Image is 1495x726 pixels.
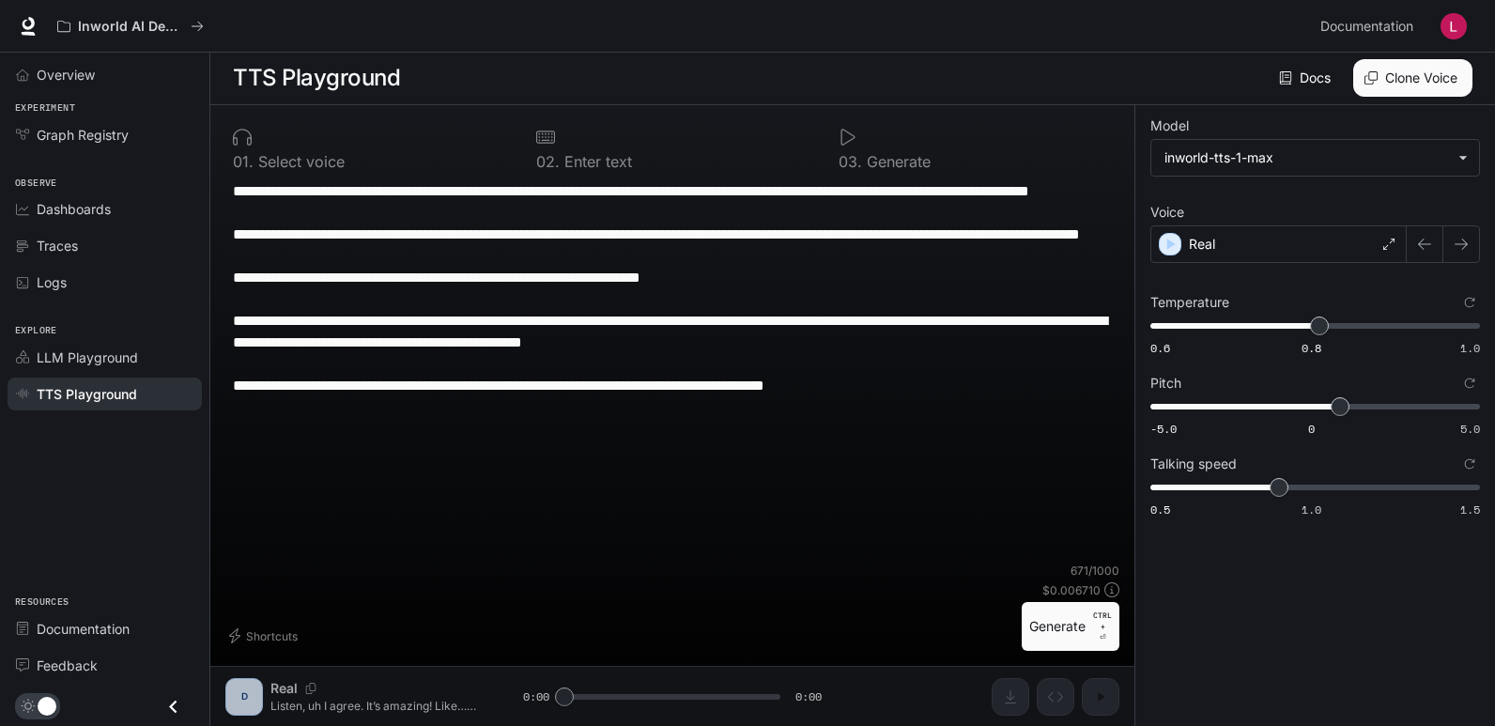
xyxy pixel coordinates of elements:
a: Feedback [8,649,202,682]
a: TTS Playground [8,378,202,410]
span: Documentation [1320,15,1413,39]
p: Real [1189,235,1215,254]
span: Feedback [37,656,98,675]
p: Select voice [254,154,345,169]
p: Generate [862,154,931,169]
p: 0 2 . [536,154,560,169]
span: 0.6 [1150,340,1170,356]
h1: TTS Playground [233,59,400,97]
span: TTS Playground [37,384,137,404]
span: Logs [37,272,67,292]
button: Shortcuts [225,621,305,651]
p: Voice [1150,206,1184,219]
span: 0.5 [1150,502,1170,517]
p: Model [1150,119,1189,132]
span: 1.5 [1460,502,1480,517]
p: $ 0.006710 [1042,582,1101,598]
span: LLM Playground [37,348,138,367]
p: Pitch [1150,377,1181,390]
span: 0 [1308,421,1315,437]
a: Docs [1275,59,1338,97]
a: LLM Playground [8,341,202,374]
button: All workspaces [49,8,212,45]
button: GenerateCTRL +⏎ [1022,602,1119,651]
p: Talking speed [1150,457,1237,471]
span: Graph Registry [37,125,129,145]
a: Traces [8,229,202,262]
a: Documentation [8,612,202,645]
a: Logs [8,266,202,299]
img: User avatar [1441,13,1467,39]
p: 0 3 . [839,154,862,169]
a: Dashboards [8,193,202,225]
button: Reset to default [1459,454,1480,474]
span: 0.8 [1302,340,1321,356]
span: Dashboards [37,199,111,219]
button: Clone Voice [1353,59,1472,97]
button: Reset to default [1459,292,1480,313]
p: 0 1 . [233,154,254,169]
p: CTRL + [1093,610,1112,632]
a: Overview [8,58,202,91]
span: Traces [37,236,78,255]
div: inworld-tts-1-max [1151,140,1479,176]
span: 1.0 [1302,502,1321,517]
p: Enter text [560,154,632,169]
span: 1.0 [1460,340,1480,356]
p: ⏎ [1093,610,1112,643]
span: Dark mode toggle [38,695,56,716]
span: 5.0 [1460,421,1480,437]
p: Temperature [1150,296,1229,309]
span: -5.0 [1150,421,1177,437]
div: inworld-tts-1-max [1164,148,1449,167]
a: Documentation [1313,8,1427,45]
button: Reset to default [1459,373,1480,394]
span: Overview [37,65,95,85]
p: 671 / 1000 [1071,563,1119,579]
button: User avatar [1435,8,1472,45]
button: Close drawer [152,687,194,726]
span: Documentation [37,619,130,639]
a: Graph Registry [8,118,202,151]
p: Inworld AI Demos [78,19,183,35]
